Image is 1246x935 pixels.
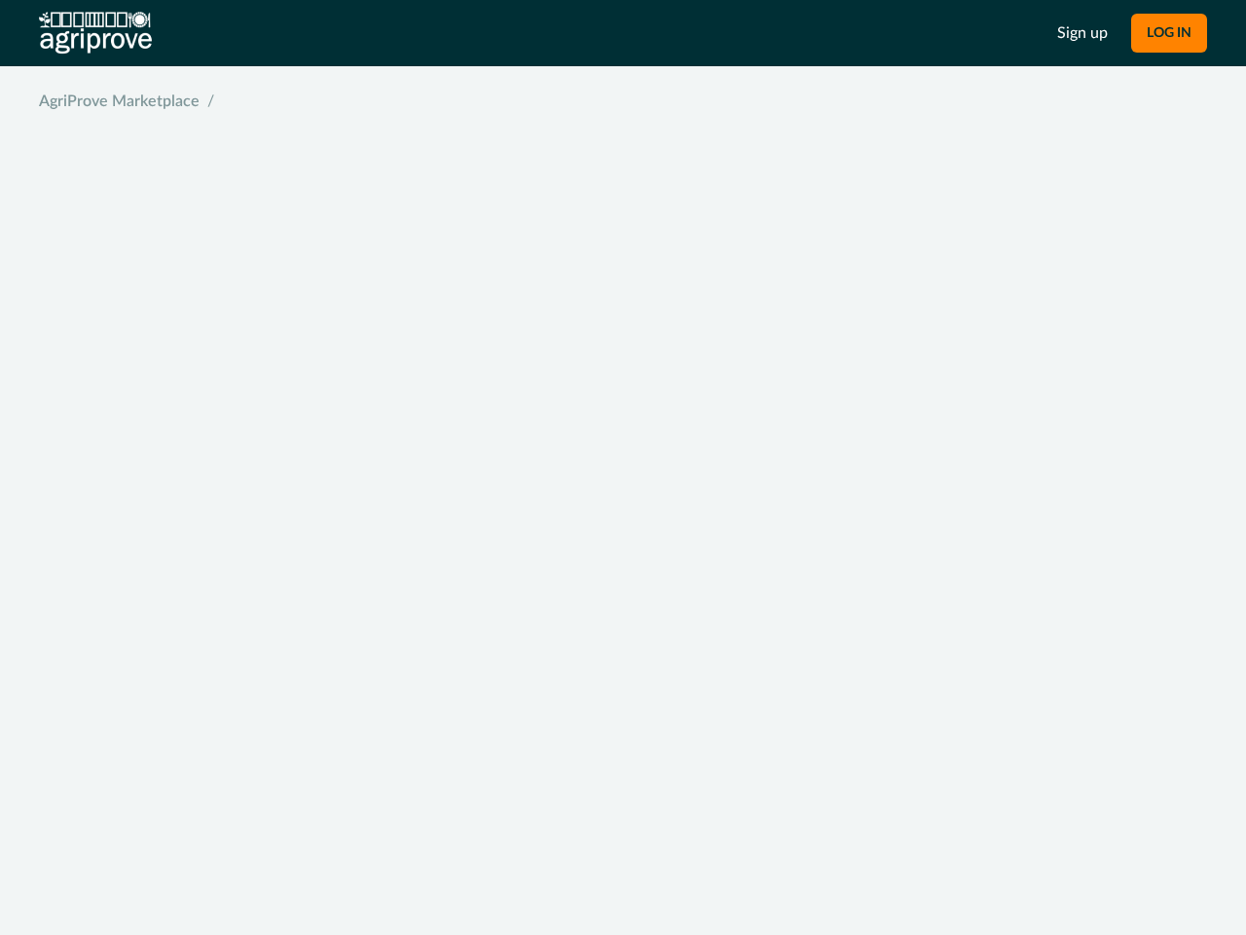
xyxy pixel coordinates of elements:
button: LOG IN [1131,14,1207,53]
img: AgriProve logo [39,12,152,55]
a: AgriProve Marketplace [39,90,200,113]
a: Sign up [1057,21,1108,45]
span: / [207,90,214,113]
nav: breadcrumb [39,90,1207,113]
